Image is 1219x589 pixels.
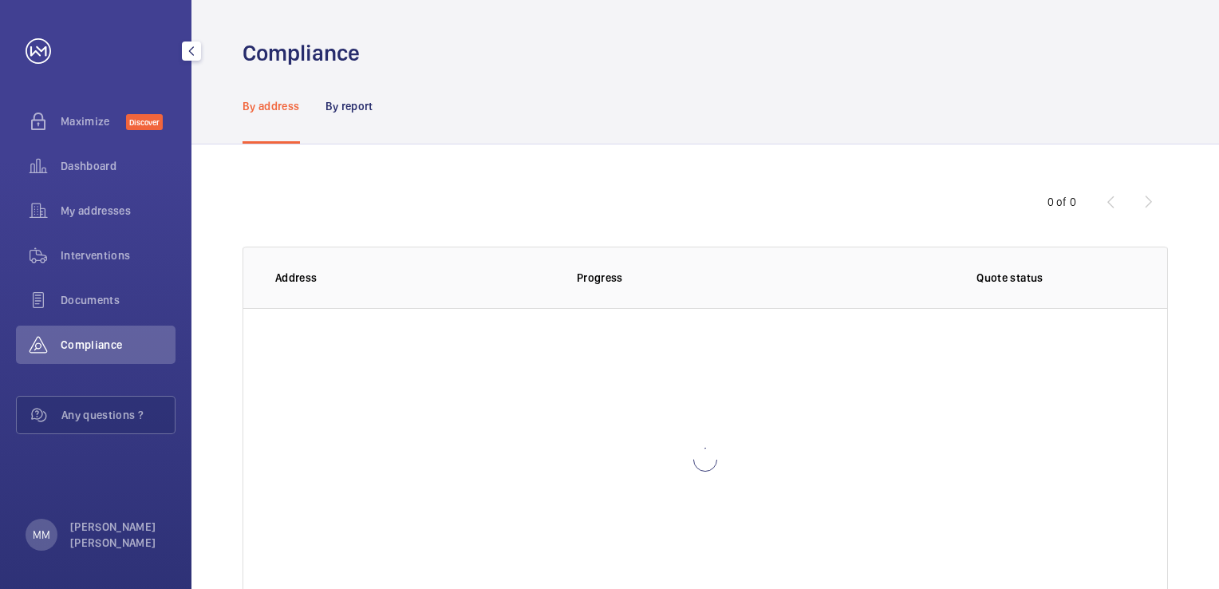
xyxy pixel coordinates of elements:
[243,38,360,68] h1: Compliance
[976,270,1043,286] p: Quote status
[33,527,50,543] p: MM
[61,247,176,263] span: Interventions
[61,113,126,129] span: Maximize
[1047,194,1076,210] div: 0 of 0
[243,98,300,114] p: By address
[61,203,176,219] span: My addresses
[275,270,551,286] p: Address
[126,114,163,130] span: Discover
[70,519,166,551] p: [PERSON_NAME] [PERSON_NAME]
[61,158,176,174] span: Dashboard
[61,337,176,353] span: Compliance
[61,407,175,423] span: Any questions ?
[577,270,859,286] p: Progress
[61,292,176,308] span: Documents
[325,98,373,114] p: By report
